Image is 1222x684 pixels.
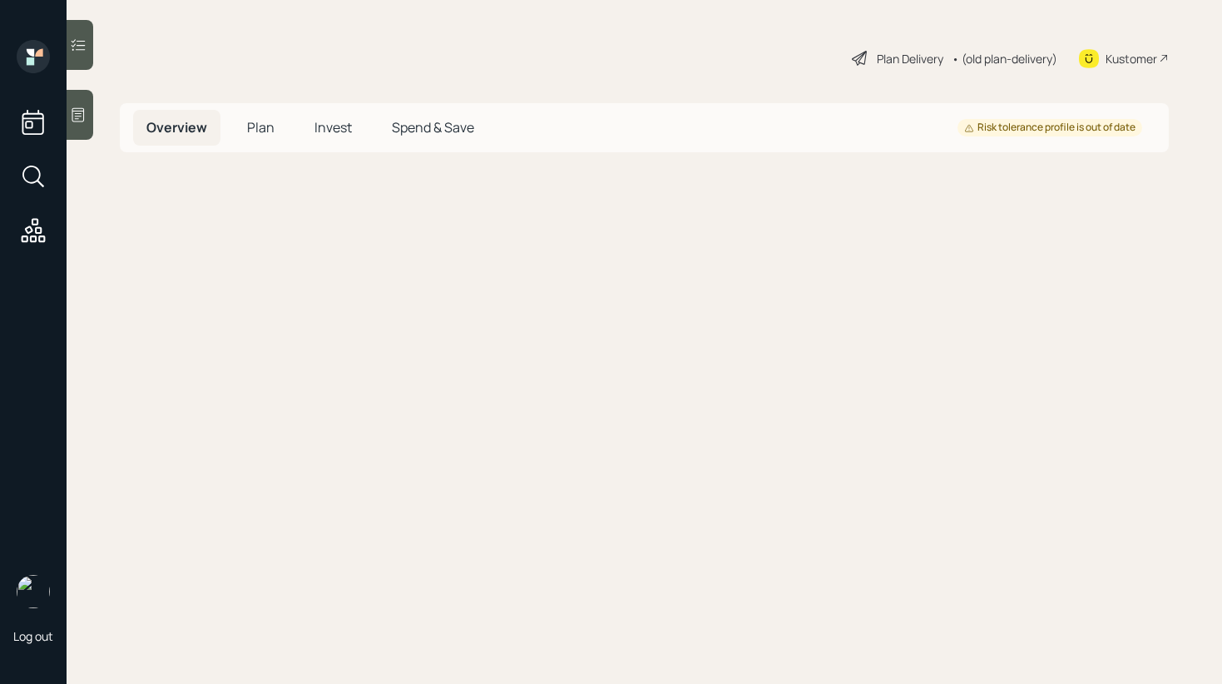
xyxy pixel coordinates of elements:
[17,575,50,608] img: retirable_logo.png
[1106,50,1157,67] div: Kustomer
[146,118,207,136] span: Overview
[392,118,474,136] span: Spend & Save
[247,118,275,136] span: Plan
[13,628,53,644] div: Log out
[314,118,352,136] span: Invest
[952,50,1057,67] div: • (old plan-delivery)
[964,121,1135,135] div: Risk tolerance profile is out of date
[877,50,943,67] div: Plan Delivery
